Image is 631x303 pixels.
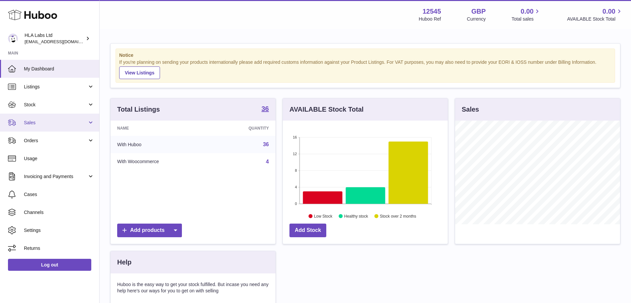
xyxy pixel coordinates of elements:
text: Low Stock [314,214,333,218]
span: [EMAIL_ADDRESS][DOMAIN_NAME] [25,39,98,44]
span: My Dashboard [24,66,94,72]
h3: Help [117,258,131,267]
a: 4 [266,159,269,164]
div: Huboo Ref [419,16,441,22]
span: Listings [24,84,87,90]
span: Usage [24,155,94,162]
div: Currency [467,16,486,22]
a: Log out [8,259,91,271]
span: Invoicing and Payments [24,173,87,180]
text: 0 [295,202,297,206]
text: 4 [295,185,297,189]
h3: Total Listings [117,105,160,114]
th: Name [111,121,213,136]
div: If you're planning on sending your products internationally please add required customs informati... [119,59,611,79]
text: 8 [295,168,297,172]
a: Add Stock [289,224,326,237]
h3: Sales [462,105,479,114]
text: 12 [293,152,297,156]
span: Total sales [512,16,541,22]
a: Add products [117,224,182,237]
span: Cases [24,191,94,198]
span: Settings [24,227,94,234]
a: 0.00 AVAILABLE Stock Total [567,7,623,22]
span: 0.00 [521,7,534,16]
td: With Huboo [111,136,213,153]
span: Sales [24,120,87,126]
text: 16 [293,135,297,139]
a: 36 [262,105,269,113]
strong: 36 [262,105,269,112]
strong: 12545 [423,7,441,16]
a: 36 [263,142,269,147]
a: View Listings [119,66,160,79]
span: Returns [24,245,94,252]
div: HLA Labs Ltd [25,32,84,45]
img: clinton@newgendirect.com [8,34,18,44]
a: 0.00 Total sales [512,7,541,22]
text: Stock over 2 months [380,214,416,218]
th: Quantity [213,121,276,136]
span: Orders [24,138,87,144]
span: 0.00 [602,7,615,16]
span: Channels [24,209,94,216]
span: AVAILABLE Stock Total [567,16,623,22]
p: Huboo is the easy way to get your stock fulfilled. But incase you need any help here's our ways f... [117,281,269,294]
td: With Woocommerce [111,153,213,170]
span: Stock [24,102,87,108]
h3: AVAILABLE Stock Total [289,105,363,114]
strong: GBP [471,7,486,16]
strong: Notice [119,52,611,58]
text: Healthy stock [344,214,368,218]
